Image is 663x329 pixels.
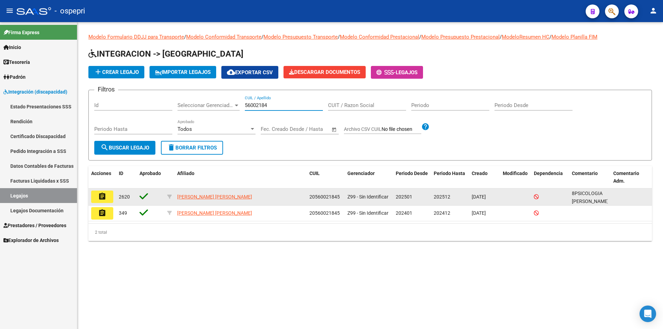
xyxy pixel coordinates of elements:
[94,68,102,76] mat-icon: add
[611,166,652,189] datatable-header-cell: Comentario Adm.
[116,166,137,189] datatable-header-cell: ID
[309,210,340,216] span: 20560021845
[98,209,106,217] mat-icon: assignment
[177,102,233,108] span: Seleccionar Gerenciador
[98,192,106,201] mat-icon: assignment
[472,210,486,216] span: [DATE]
[227,69,273,76] span: Exportar CSV
[396,210,412,216] span: 202401
[3,236,59,244] span: Explorador de Archivos
[472,194,486,200] span: [DATE]
[551,34,597,40] a: Modelo Planilla FIM
[177,171,194,176] span: Afiliado
[396,194,412,200] span: 202501
[177,210,252,216] span: [PERSON_NAME] [PERSON_NAME]
[347,171,375,176] span: Gerenciador
[434,194,450,200] span: 202512
[309,171,320,176] span: CUIL
[3,29,39,36] span: Firma Express
[307,166,345,189] datatable-header-cell: CUIL
[472,171,488,176] span: Creado
[434,171,465,176] span: Periodo Hasta
[119,194,130,200] span: 2620
[3,43,21,51] span: Inicio
[371,66,423,79] button: -Legajos
[167,145,217,151] span: Borrar Filtros
[572,171,598,176] span: Comentario
[221,66,278,79] button: Exportar CSV
[347,194,388,200] span: Z99 - Sin Identificar
[3,222,66,229] span: Prestadores / Proveedores
[140,171,161,176] span: Aprobado
[88,49,243,59] span: INTEGRACION -> [GEOGRAPHIC_DATA]
[91,171,111,176] span: Acciones
[396,69,417,76] span: Legajos
[186,34,261,40] a: Modelo Conformidad Transporte
[649,7,657,15] mat-icon: person
[295,126,328,132] input: Fecha fin
[94,141,155,155] button: Buscar Legajo
[569,166,611,189] datatable-header-cell: Comentario
[100,145,149,151] span: Buscar Legajo
[88,66,144,78] button: Crear Legajo
[340,34,419,40] a: Modelo Conformidad Prestacional
[613,171,639,184] span: Comentario Adm.
[500,166,531,189] datatable-header-cell: Modificado
[502,34,549,40] a: ModeloResumen HC
[263,34,338,40] a: Modelo Presupuesto Transporte
[431,166,469,189] datatable-header-cell: Periodo Hasta
[3,58,30,66] span: Tesorería
[330,126,338,134] button: Open calendar
[94,85,118,94] h3: Filtros
[88,224,652,241] div: 2 total
[309,194,340,200] span: 20560021845
[284,66,366,78] button: Descargar Documentos
[174,166,307,189] datatable-header-cell: Afiliado
[421,123,430,131] mat-icon: help
[434,210,450,216] span: 202412
[177,126,192,132] span: Todos
[88,33,652,241] div: / / / / / /
[100,143,109,152] mat-icon: search
[503,171,528,176] span: Modificado
[396,171,428,176] span: Periodo Desde
[161,141,223,155] button: Borrar Filtros
[261,126,289,132] input: Fecha inicio
[382,126,421,133] input: Archivo CSV CUIL
[6,7,14,15] mat-icon: menu
[344,126,382,132] span: Archivo CSV CUIL
[640,306,656,322] div: Open Intercom Messenger
[150,66,216,78] button: IMPORTAR LEGAJOS
[137,166,164,189] datatable-header-cell: Aprobado
[3,88,67,96] span: Integración (discapacidad)
[155,69,211,75] span: IMPORTAR LEGAJOS
[531,166,569,189] datatable-header-cell: Dependencia
[55,3,85,19] span: - ospepri
[393,166,431,189] datatable-header-cell: Periodo Desde
[469,166,500,189] datatable-header-cell: Creado
[177,194,252,200] span: [PERSON_NAME] [PERSON_NAME]
[3,73,26,81] span: Padrón
[119,171,123,176] span: ID
[167,143,175,152] mat-icon: delete
[289,69,360,75] span: Descargar Documentos
[88,34,184,40] a: Modelo Formulario DDJJ para Transporte
[421,34,500,40] a: Modelo Presupuesto Prestacional
[572,191,609,290] span: 8PSICOLOGIA NAPOLITANO SILVINA 8 FONO ORDOÑEZ CELESTE 8 TERAPIA OCUPACIONAL RODRIGUEZ LORENA 8 MU...
[119,210,127,216] span: 349
[227,68,235,76] mat-icon: cloud_download
[534,171,563,176] span: Dependencia
[345,166,393,189] datatable-header-cell: Gerenciador
[94,69,139,75] span: Crear Legajo
[376,69,396,76] span: -
[88,166,116,189] datatable-header-cell: Acciones
[347,210,388,216] span: Z99 - Sin Identificar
